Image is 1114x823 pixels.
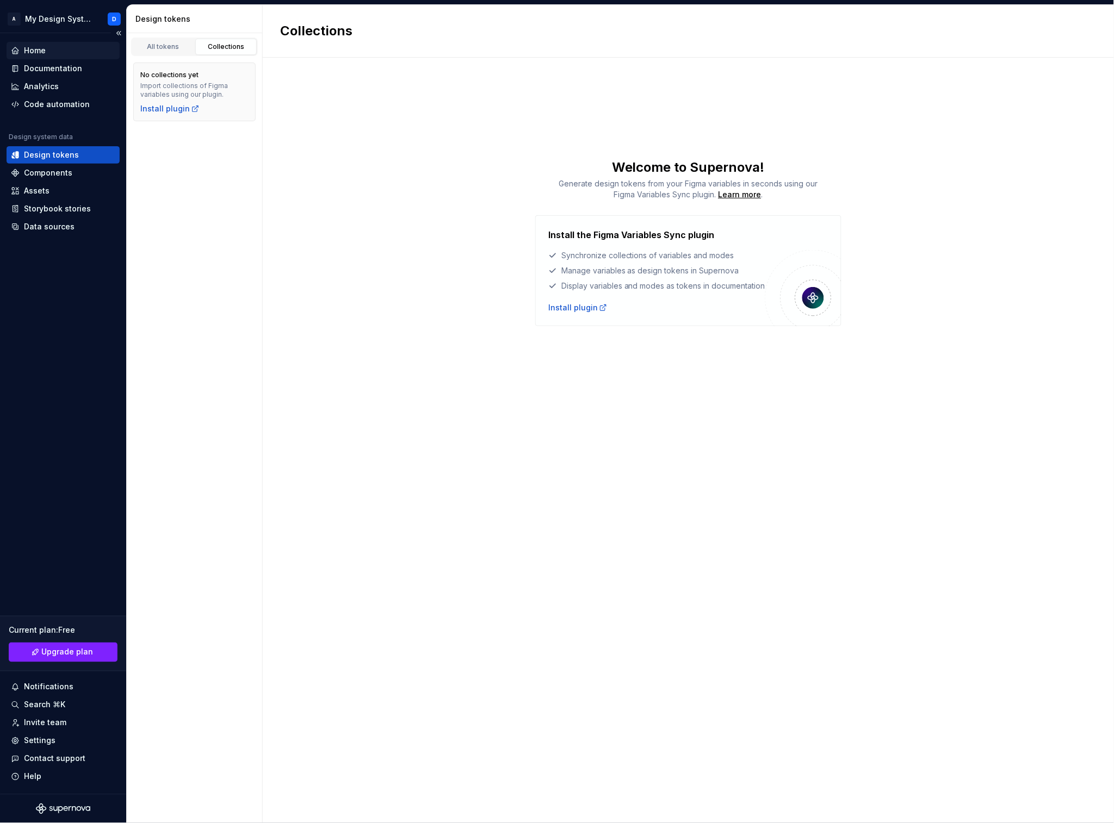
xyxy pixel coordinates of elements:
[24,45,46,56] div: Home
[548,302,608,313] a: Install plugin
[280,22,352,40] h2: Collections
[7,678,120,696] button: Notifications
[112,15,116,23] div: D
[24,63,82,74] div: Documentation
[36,803,90,814] svg: Supernova Logo
[7,96,120,113] a: Code automation
[7,696,120,714] button: Search ⌘K
[7,78,120,95] a: Analytics
[135,14,258,24] div: Design tokens
[7,164,120,182] a: Components
[42,647,94,658] span: Upgrade plan
[7,42,120,59] a: Home
[24,682,73,693] div: Notifications
[7,714,120,732] a: Invite team
[24,149,79,160] div: Design tokens
[719,189,762,200] a: Learn more
[24,771,41,782] div: Help
[24,735,55,746] div: Settings
[2,7,124,30] button: AMy Design SystemD
[25,14,95,24] div: My Design System
[24,753,85,764] div: Contact support
[24,167,72,178] div: Components
[7,182,120,199] a: Assets
[7,768,120,785] button: Help
[7,60,120,77] a: Documentation
[24,185,49,196] div: Assets
[7,146,120,164] a: Design tokens
[7,732,120,750] a: Settings
[24,221,75,232] div: Data sources
[7,750,120,768] button: Contact support
[548,228,715,241] h4: Install the Figma Variables Sync plugin
[136,42,190,51] div: All tokens
[24,203,91,214] div: Storybook stories
[548,265,765,276] div: Manage variables as design tokens in Supernova
[140,71,199,79] div: No collections yet
[24,99,90,110] div: Code automation
[8,13,21,26] div: A
[559,179,818,199] span: Generate design tokens from your Figma variables in seconds using our Figma Variables Sync plugin. .
[140,103,200,114] a: Install plugin
[199,42,253,51] div: Collections
[24,81,59,92] div: Analytics
[111,26,126,41] button: Collapse sidebar
[548,280,765,291] div: Display variables and modes as tokens in documentation
[9,133,73,141] div: Design system data
[140,82,249,99] div: Import collections of Figma variables using our plugin.
[9,625,117,636] div: Current plan : Free
[548,159,828,176] div: Welcome to Supernova!
[24,718,66,728] div: Invite team
[7,200,120,217] a: Storybook stories
[9,643,117,662] a: Upgrade plan
[7,218,120,235] a: Data sources
[548,250,765,261] div: Synchronize collections of variables and modes
[24,700,65,710] div: Search ⌘K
